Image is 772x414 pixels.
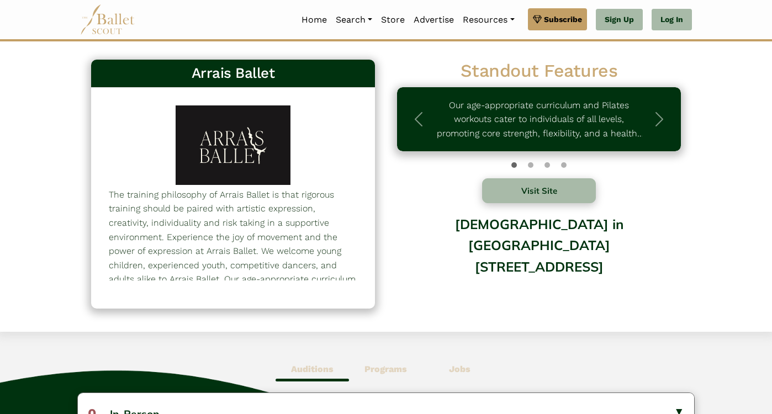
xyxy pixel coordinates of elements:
[297,8,331,31] a: Home
[364,364,407,374] b: Programs
[436,98,642,141] p: Our age-appropriate curriculum and Pilates workouts cater to individuals of all levels, promoting...
[449,364,470,374] b: Jobs
[482,178,596,203] button: Visit Site
[511,157,517,173] button: Slide 0
[652,9,692,31] a: Log In
[458,8,519,31] a: Resources
[100,64,366,83] h3: Arrais Ballet
[377,8,409,31] a: Store
[397,60,681,83] h2: Standout Features
[528,8,587,30] a: Subscribe
[533,13,542,25] img: gem.svg
[291,364,334,374] b: Auditions
[561,157,567,173] button: Slide 3
[409,8,458,31] a: Advertise
[528,157,533,173] button: Slide 1
[109,188,357,329] p: The training philosophy of Arrais Ballet is that rigorous training should be paired with artistic...
[596,9,643,31] a: Sign Up
[331,8,377,31] a: Search
[544,13,582,25] span: Subscribe
[544,157,550,173] button: Slide 2
[397,208,681,297] div: [DEMOGRAPHIC_DATA] in [GEOGRAPHIC_DATA] [STREET_ADDRESS]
